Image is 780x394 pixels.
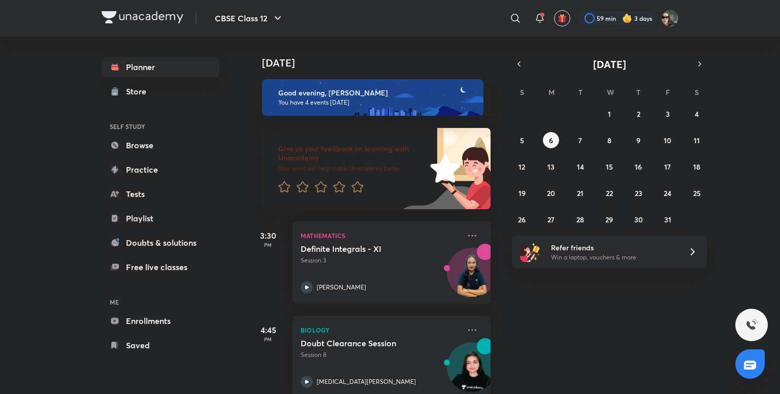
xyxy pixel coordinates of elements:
img: referral [520,242,540,262]
button: October 19, 2025 [514,185,530,201]
button: October 30, 2025 [630,211,646,227]
abbr: October 15, 2025 [606,162,613,172]
abbr: October 12, 2025 [518,162,525,172]
button: October 18, 2025 [689,158,705,175]
abbr: October 29, 2025 [605,215,613,224]
h6: ME [102,293,219,311]
button: October 25, 2025 [689,185,705,201]
img: Company Logo [102,11,183,23]
abbr: October 2, 2025 [637,109,640,119]
button: October 23, 2025 [630,185,646,201]
p: Mathematics [301,229,460,242]
abbr: October 18, 2025 [693,162,700,172]
button: October 26, 2025 [514,211,530,227]
abbr: October 5, 2025 [520,136,524,145]
abbr: October 22, 2025 [606,188,613,198]
img: streak [622,13,632,23]
p: Session 3 [301,256,460,265]
button: October 20, 2025 [543,185,559,201]
button: October 17, 2025 [660,158,676,175]
button: October 7, 2025 [572,132,589,148]
button: October 1, 2025 [601,106,617,122]
img: Arihant [661,10,678,27]
h5: Doubt Clearance Session [301,338,427,348]
abbr: October 28, 2025 [576,215,584,224]
abbr: Sunday [520,87,524,97]
p: PM [248,336,288,342]
p: You have 4 events [DATE] [278,98,474,107]
button: October 3, 2025 [660,106,676,122]
button: October 16, 2025 [630,158,646,175]
a: Enrollments [102,311,219,331]
button: October 10, 2025 [660,132,676,148]
p: Session 8 [301,350,460,359]
button: October 8, 2025 [601,132,617,148]
button: October 12, 2025 [514,158,530,175]
button: October 5, 2025 [514,132,530,148]
button: October 21, 2025 [572,185,589,201]
a: Tests [102,184,219,204]
abbr: October 13, 2025 [547,162,555,172]
abbr: Monday [548,87,555,97]
abbr: October 7, 2025 [578,136,582,145]
button: October 29, 2025 [601,211,617,227]
button: October 27, 2025 [543,211,559,227]
div: Store [126,85,152,97]
abbr: October 17, 2025 [664,162,671,172]
abbr: October 6, 2025 [549,136,553,145]
abbr: October 24, 2025 [664,188,671,198]
a: Store [102,81,219,102]
abbr: October 25, 2025 [693,188,701,198]
abbr: October 27, 2025 [547,215,555,224]
img: avatar [558,14,567,23]
button: October 9, 2025 [630,132,646,148]
abbr: October 1, 2025 [608,109,611,119]
button: October 2, 2025 [630,106,646,122]
abbr: October 21, 2025 [577,188,583,198]
button: October 14, 2025 [572,158,589,175]
button: October 4, 2025 [689,106,705,122]
abbr: October 20, 2025 [547,188,555,198]
h6: Refer friends [551,242,676,253]
abbr: October 9, 2025 [636,136,640,145]
a: Free live classes [102,257,219,277]
abbr: October 3, 2025 [666,109,670,119]
abbr: October 30, 2025 [634,215,643,224]
a: Practice [102,159,219,180]
button: CBSE Class 12 [209,8,290,28]
a: Browse [102,135,219,155]
h5: Definite Integrals - XI [301,244,427,254]
button: October 15, 2025 [601,158,617,175]
button: [DATE] [526,57,693,71]
h6: Give us your feedback on learning with Unacademy [278,144,427,162]
h6: SELF STUDY [102,118,219,135]
abbr: Thursday [636,87,640,97]
a: Playlist [102,208,219,228]
button: October 13, 2025 [543,158,559,175]
button: October 24, 2025 [660,185,676,201]
abbr: October 31, 2025 [664,215,671,224]
abbr: Friday [666,87,670,97]
p: [MEDICAL_DATA][PERSON_NAME] [317,377,416,386]
h6: Good evening, [PERSON_NAME] [278,88,474,97]
h5: 3:30 [248,229,288,242]
a: Planner [102,57,219,77]
img: ttu [745,319,758,331]
abbr: October 4, 2025 [695,109,699,119]
abbr: October 14, 2025 [577,162,584,172]
abbr: October 23, 2025 [635,188,642,198]
abbr: October 16, 2025 [635,162,642,172]
abbr: October 8, 2025 [607,136,611,145]
button: October 28, 2025 [572,211,589,227]
p: Your word will help make Unacademy better [278,165,427,173]
abbr: October 10, 2025 [664,136,671,145]
h4: [DATE] [262,57,501,69]
span: [DATE] [593,57,626,71]
abbr: October 19, 2025 [518,188,526,198]
p: [PERSON_NAME] [317,283,366,292]
button: October 11, 2025 [689,132,705,148]
a: Doubts & solutions [102,233,219,253]
p: Biology [301,324,460,336]
h5: 4:45 [248,324,288,336]
p: Win a laptop, vouchers & more [551,253,676,262]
